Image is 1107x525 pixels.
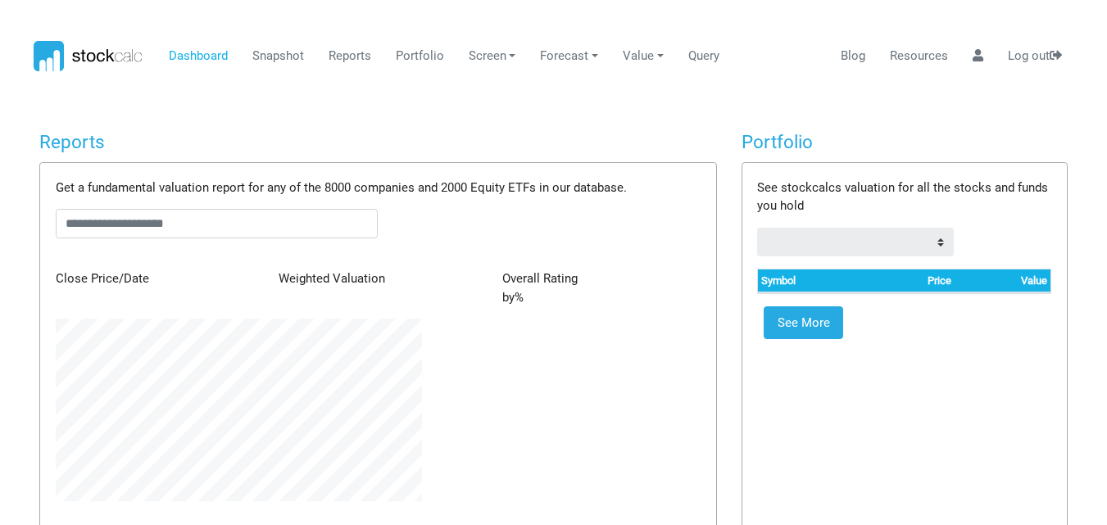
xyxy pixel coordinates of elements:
[860,269,955,292] th: Price
[246,41,310,72] a: Snapshot
[389,41,450,72] a: Portfolio
[757,179,1051,215] p: See stockcalcs valuation for all the stocks and funds you hold
[834,41,871,72] a: Blog
[490,269,713,306] div: by %
[39,131,717,153] h4: Reports
[534,41,605,72] a: Forecast
[955,269,1050,292] th: Value
[883,41,954,72] a: Resources
[682,41,725,72] a: Query
[279,271,385,286] span: Weighted Valuation
[758,269,860,292] th: Symbol
[162,41,234,72] a: Dashboard
[617,41,670,72] a: Value
[502,271,578,286] span: Overall Rating
[1001,41,1068,72] a: Log out
[322,41,377,72] a: Reports
[764,306,843,339] a: See More
[462,41,522,72] a: Screen
[56,271,149,286] span: Close Price/Date
[742,131,1068,153] h4: Portfolio
[56,179,701,197] p: Get a fundamental valuation report for any of the 8000 companies and 2000 Equity ETFs in our data...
